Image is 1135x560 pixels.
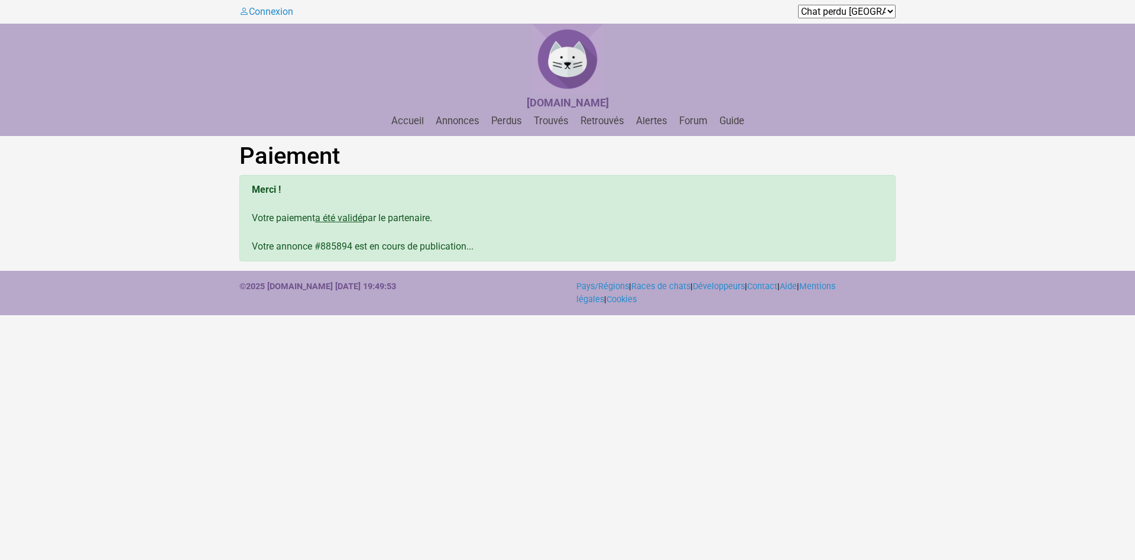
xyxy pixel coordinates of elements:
[747,281,777,292] a: Contact
[674,115,712,127] a: Forum
[239,6,293,17] a: Connexion
[487,115,527,127] a: Perdus
[576,281,629,292] a: Pays/Régions
[239,281,396,292] strong: ©2025 [DOMAIN_NAME] [DATE] 19:49:53
[252,184,281,195] b: Merci !
[607,294,637,305] a: Cookies
[239,142,896,170] h1: Paiement
[387,115,429,127] a: Accueil
[631,281,690,292] a: Races de chats
[527,98,609,109] a: [DOMAIN_NAME]
[529,115,573,127] a: Trouvés
[631,115,672,127] a: Alertes
[567,280,904,306] div: | | | | | |
[576,115,629,127] a: Retrouvés
[715,115,749,127] a: Guide
[576,281,835,305] a: Mentions légales
[431,115,484,127] a: Annonces
[239,175,896,261] div: Votre paiement par le partenaire. Votre annonce #885894 est en cours de publication...
[693,281,745,292] a: Développeurs
[780,281,797,292] a: Aide
[315,212,362,224] u: a été validé
[527,96,609,109] strong: [DOMAIN_NAME]
[532,24,603,95] img: Chat Perdu France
